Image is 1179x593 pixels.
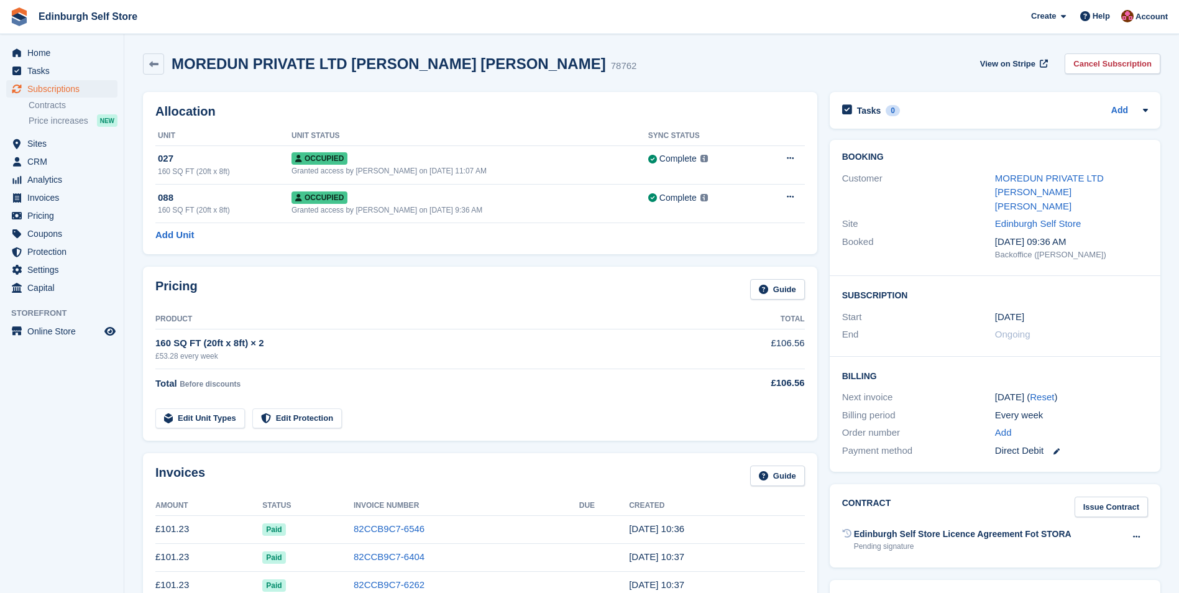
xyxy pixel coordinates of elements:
span: Occupied [291,152,347,165]
div: £53.28 every week [155,351,705,362]
div: [DATE] 09:36 AM [995,235,1148,249]
a: 82CCB9C7-6546 [354,523,424,534]
a: Reset [1030,392,1054,402]
span: Help [1093,10,1110,22]
div: Next invoice [842,390,995,405]
a: View on Stripe [975,53,1050,74]
th: Created [629,496,804,516]
a: menu [6,80,117,98]
a: Edit Protection [252,408,342,429]
th: Product [155,310,705,329]
div: Start [842,310,995,324]
div: NEW [97,114,117,127]
a: Cancel Subscription [1065,53,1160,74]
img: icon-info-grey-7440780725fd019a000dd9b08b2336e03edf1995a4989e88bcd33f0948082b44.svg [700,155,708,162]
div: Edinburgh Self Store Licence Agreement Fot STORA [854,528,1071,541]
img: Lucy Michalec [1121,10,1134,22]
a: Add [1111,104,1128,118]
a: Guide [750,279,805,300]
a: Preview store [103,324,117,339]
div: Site [842,217,995,231]
div: Order number [842,426,995,440]
th: Sync Status [648,126,757,146]
div: Booked [842,235,995,261]
a: menu [6,279,117,296]
a: menu [6,171,117,188]
span: Create [1031,10,1056,22]
a: Add Unit [155,228,194,242]
a: menu [6,261,117,278]
div: 160 SQ FT (20ft x 8ft) × 2 [155,336,705,351]
div: End [842,328,995,342]
div: Billing period [842,408,995,423]
div: 088 [158,191,291,205]
time: 2025-09-30 09:36:39 UTC [629,523,684,534]
h2: MOREDUN PRIVATE LTD [PERSON_NAME] [PERSON_NAME] [172,55,606,72]
a: 82CCB9C7-6404 [354,551,424,562]
span: Tasks [27,62,102,80]
a: menu [6,62,117,80]
span: Home [27,44,102,62]
span: Coupons [27,225,102,242]
th: Invoice Number [354,496,579,516]
span: Paid [262,551,285,564]
a: menu [6,207,117,224]
a: 82CCB9C7-6262 [354,579,424,590]
span: Pricing [27,207,102,224]
span: Paid [262,523,285,536]
div: Direct Debit [995,444,1148,458]
h2: Pricing [155,279,198,300]
h2: Allocation [155,104,805,119]
span: Subscriptions [27,80,102,98]
a: menu [6,44,117,62]
h2: Tasks [857,105,881,116]
a: Contracts [29,99,117,111]
th: Due [579,496,629,516]
span: Paid [262,579,285,592]
td: £101.23 [155,515,262,543]
span: Online Store [27,323,102,340]
td: £101.23 [155,543,262,571]
h2: Contract [842,497,891,517]
th: Total [705,310,805,329]
a: menu [6,225,117,242]
span: Settings [27,261,102,278]
div: Pending signature [854,541,1071,552]
span: View on Stripe [980,58,1035,70]
h2: Subscription [842,288,1148,301]
div: £106.56 [705,376,805,390]
div: 0 [886,105,900,116]
span: Occupied [291,191,347,204]
span: Account [1135,11,1168,23]
time: 2025-09-16 09:37:24 UTC [629,579,684,590]
img: icon-info-grey-7440780725fd019a000dd9b08b2336e03edf1995a4989e88bcd33f0948082b44.svg [700,194,708,201]
a: menu [6,189,117,206]
a: Issue Contract [1075,497,1148,517]
div: 160 SQ FT (20ft x 8ft) [158,205,291,216]
div: 027 [158,152,291,166]
span: Invoices [27,189,102,206]
span: Analytics [27,171,102,188]
a: Guide [750,466,805,486]
th: Unit Status [291,126,648,146]
img: stora-icon-8386f47178a22dfd0bd8f6a31ec36ba5ce8667c1dd55bd0f319d3a0aa187defe.svg [10,7,29,26]
div: Complete [659,191,697,205]
a: menu [6,135,117,152]
a: menu [6,153,117,170]
a: Add [995,426,1012,440]
a: Edit Unit Types [155,408,245,429]
a: Price increases NEW [29,114,117,127]
span: CRM [27,153,102,170]
h2: Booking [842,152,1148,162]
div: Every week [995,408,1148,423]
time: 2025-03-25 01:00:00 UTC [995,310,1024,324]
a: Edinburgh Self Store [34,6,142,27]
span: Storefront [11,307,124,319]
span: Before discounts [180,380,241,388]
th: Amount [155,496,262,516]
span: Price increases [29,115,88,127]
span: Sites [27,135,102,152]
div: Complete [659,152,697,165]
td: £106.56 [705,329,805,369]
th: Status [262,496,354,516]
